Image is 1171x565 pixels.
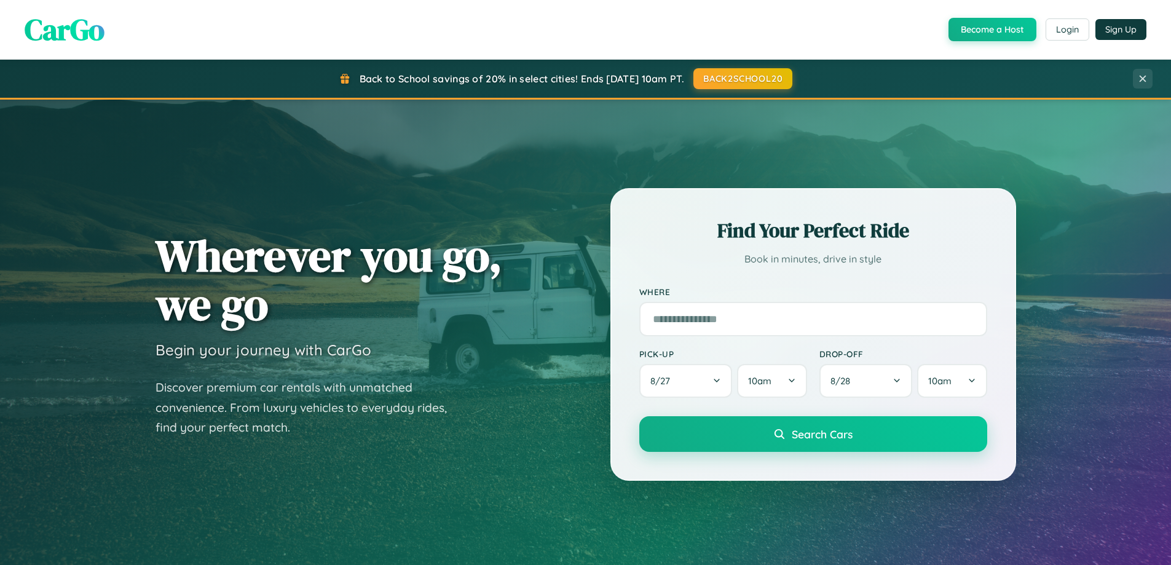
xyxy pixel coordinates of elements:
button: Sign Up [1095,19,1146,40]
button: Login [1046,18,1089,41]
span: 10am [748,375,771,387]
button: 10am [917,364,987,398]
label: Where [639,286,987,297]
button: 8/28 [819,364,913,398]
span: 8 / 27 [650,375,676,387]
button: 8/27 [639,364,733,398]
p: Book in minutes, drive in style [639,250,987,268]
span: 8 / 28 [830,375,856,387]
label: Pick-up [639,349,807,359]
span: Back to School savings of 20% in select cities! Ends [DATE] 10am PT. [360,73,684,85]
span: CarGo [25,9,104,50]
button: BACK2SCHOOL20 [693,68,792,89]
span: Search Cars [792,427,853,441]
h2: Find Your Perfect Ride [639,217,987,244]
p: Discover premium car rentals with unmatched convenience. From luxury vehicles to everyday rides, ... [156,377,463,438]
button: Become a Host [948,18,1036,41]
h3: Begin your journey with CarGo [156,341,371,359]
span: 10am [928,375,952,387]
button: 10am [737,364,806,398]
button: Search Cars [639,416,987,452]
h1: Wherever you go, we go [156,231,502,328]
label: Drop-off [819,349,987,359]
